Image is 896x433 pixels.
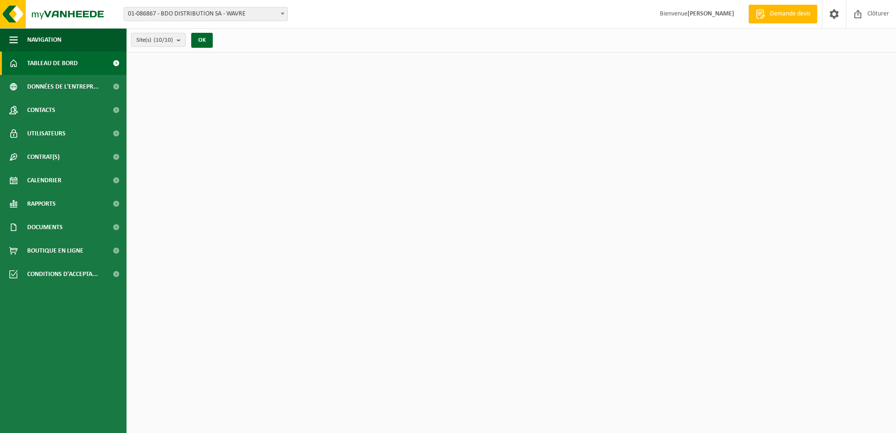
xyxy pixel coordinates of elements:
[27,262,98,286] span: Conditions d'accepta...
[27,145,60,169] span: Contrat(s)
[136,33,173,47] span: Site(s)
[131,33,186,47] button: Site(s)(10/10)
[768,9,813,19] span: Demande devis
[27,216,63,239] span: Documents
[27,98,55,122] span: Contacts
[687,10,734,17] strong: [PERSON_NAME]
[191,33,213,48] button: OK
[154,37,173,43] count: (10/10)
[27,122,66,145] span: Utilisateurs
[748,5,817,23] a: Demande devis
[124,7,287,21] span: 01-086867 - BDO DISTRIBUTION SA - WAVRE
[27,75,99,98] span: Données de l'entrepr...
[27,239,83,262] span: Boutique en ligne
[27,169,61,192] span: Calendrier
[27,52,78,75] span: Tableau de bord
[124,7,288,21] span: 01-086867 - BDO DISTRIBUTION SA - WAVRE
[27,192,56,216] span: Rapports
[27,28,61,52] span: Navigation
